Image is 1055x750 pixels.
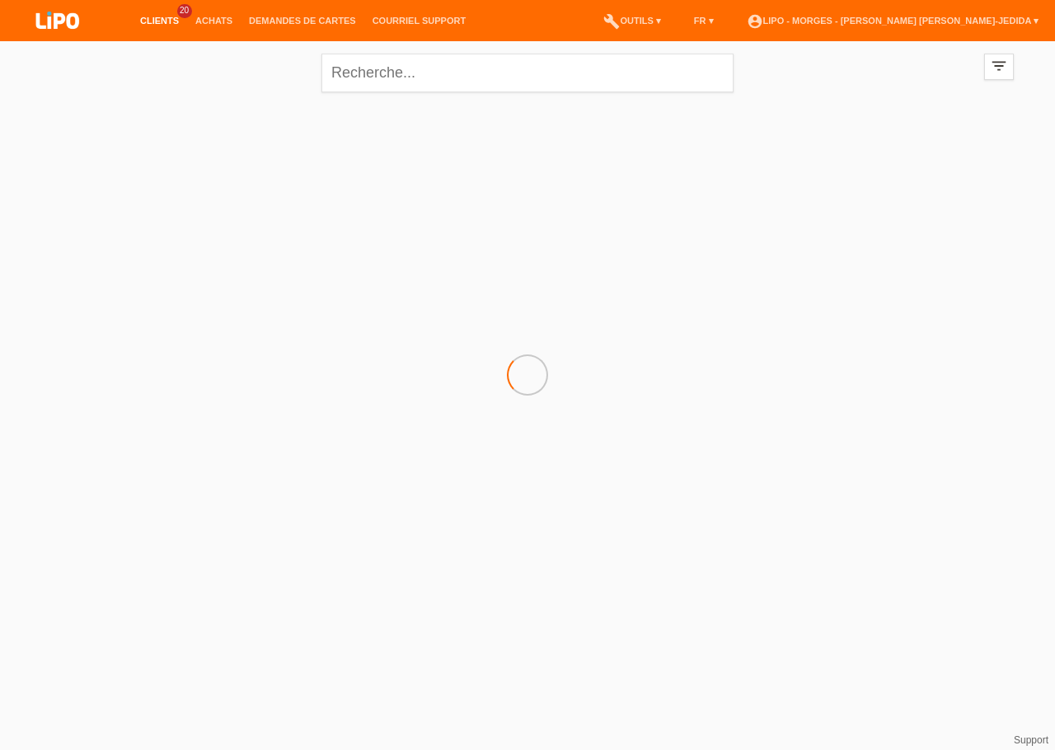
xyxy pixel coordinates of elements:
i: build [603,13,620,30]
input: Recherche... [321,54,734,92]
a: Demandes de cartes [241,16,364,26]
i: filter_list [990,57,1008,75]
i: account_circle [747,13,763,30]
a: Achats [187,16,241,26]
a: LIPO pay [16,34,99,46]
a: Support [1014,734,1048,746]
a: buildOutils ▾ [595,16,668,26]
a: Clients [132,16,187,26]
a: Courriel Support [364,16,474,26]
a: account_circleLIPO - Morges - [PERSON_NAME] [PERSON_NAME]-Jedida ▾ [738,16,1047,26]
span: 20 [177,4,192,18]
a: FR ▾ [686,16,722,26]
